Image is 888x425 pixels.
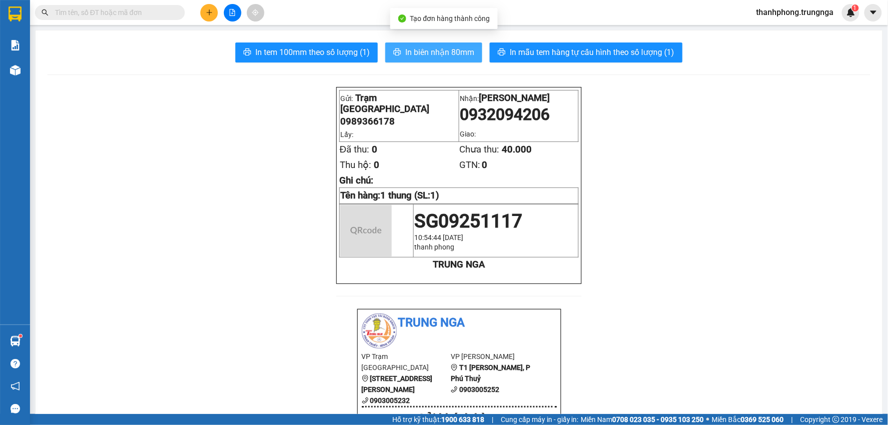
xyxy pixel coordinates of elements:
[362,375,369,382] span: environment
[252,9,259,16] span: aim
[340,116,395,127] span: 0989366178
[340,159,371,170] span: Thu hộ:
[362,374,433,393] b: [STREET_ADDRESS][PERSON_NAME]
[370,396,410,404] b: 0903005232
[498,48,506,57] span: printer
[393,48,401,57] span: printer
[362,313,557,332] li: Trung Nga
[339,175,373,186] span: Ghi chú:
[451,364,458,371] span: environment
[712,414,784,425] span: Miền Bắc
[255,46,370,58] span: In tem 100mm theo số lượng (1)
[451,386,458,393] span: phone
[385,42,482,62] button: printerIn biên nhận 80mm
[235,42,378,62] button: printerIn tem 100mm theo số lượng (1)
[749,6,842,18] span: thanhphong.trungnga
[441,415,484,423] strong: 1900 633 818
[381,190,440,201] span: 1 thung (SL:
[10,336,20,346] img: warehouse-icon
[340,144,369,155] span: Đã thu:
[847,8,856,17] img: icon-new-feature
[707,417,710,421] span: ⚪️
[224,4,241,21] button: file-add
[460,105,550,124] span: 0932094206
[741,415,784,423] strong: 0369 525 060
[459,385,499,393] b: 0903005252
[340,92,458,114] p: Gửi:
[431,190,440,201] span: 1)
[490,42,683,62] button: printerIn mẫu tem hàng tự cấu hình theo số lượng (1)
[243,48,251,57] span: printer
[200,4,218,21] button: plus
[405,46,474,58] span: In biên nhận 80mm
[392,414,484,425] span: Hỗ trợ kỹ thuật:
[460,92,578,103] p: Nhận:
[792,414,793,425] span: |
[414,210,522,232] span: SG09251117
[482,159,487,170] span: 0
[19,334,22,337] sup: 1
[340,205,392,256] img: qr-code
[459,144,499,155] span: Chưa thu:
[833,416,840,423] span: copyright
[398,14,406,22] span: check-circle
[372,144,377,155] span: 0
[414,243,454,251] span: thanh phong
[374,159,379,170] span: 0
[451,351,540,362] li: VP [PERSON_NAME]
[247,4,264,21] button: aim
[10,381,20,391] span: notification
[414,233,463,241] span: 10:54:44 [DATE]
[362,351,451,373] li: VP Trạm [GEOGRAPHIC_DATA]
[869,8,878,17] span: caret-down
[613,415,704,423] strong: 0708 023 035 - 0935 103 250
[433,259,485,270] strong: TRUNG NGA
[852,4,859,11] sup: 1
[206,9,213,16] span: plus
[410,14,490,22] span: Tạo đơn hàng thành công
[10,65,20,75] img: warehouse-icon
[229,9,236,16] span: file-add
[340,92,430,114] span: Trạm [GEOGRAPHIC_DATA]
[492,414,493,425] span: |
[340,190,440,201] strong: Tên hàng:
[459,159,480,170] span: GTN:
[55,7,173,18] input: Tìm tên, số ĐT hoặc mã đơn
[510,46,675,58] span: In mẫu tem hàng tự cấu hình theo số lượng (1)
[8,6,21,21] img: logo-vxr
[479,92,550,103] span: [PERSON_NAME]
[362,313,397,348] img: logo.jpg
[362,397,369,404] span: phone
[854,4,857,11] span: 1
[581,414,704,425] span: Miền Nam
[501,414,579,425] span: Cung cấp máy in - giấy in:
[10,359,20,368] span: question-circle
[451,363,530,382] b: T1 [PERSON_NAME], P Phú Thuỷ
[41,9,48,16] span: search
[10,40,20,50] img: solution-icon
[460,130,476,138] span: Giao:
[340,130,353,138] span: Lấy:
[865,4,882,21] button: caret-down
[502,144,532,155] span: 40.000
[10,404,20,413] span: message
